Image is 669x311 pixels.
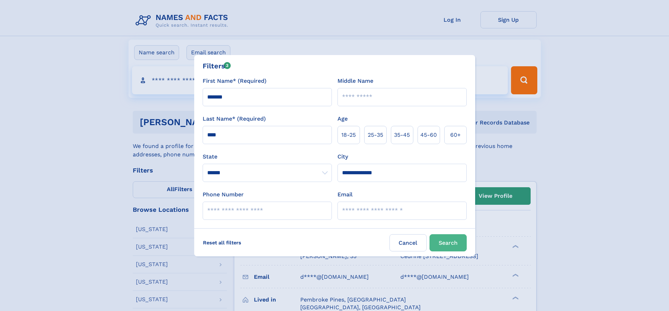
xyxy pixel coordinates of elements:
label: State [203,153,332,161]
label: First Name* (Required) [203,77,267,85]
span: 25‑35 [368,131,383,139]
label: Last Name* (Required) [203,115,266,123]
label: Reset all filters [198,234,246,251]
label: Middle Name [337,77,373,85]
label: Phone Number [203,190,244,199]
span: 35‑45 [394,131,410,139]
span: 18‑25 [341,131,356,139]
label: City [337,153,348,161]
div: Filters [203,61,231,71]
label: Email [337,190,353,199]
label: Age [337,115,348,123]
span: 45‑60 [420,131,437,139]
span: 60+ [450,131,461,139]
button: Search [429,234,467,251]
label: Cancel [389,234,427,251]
